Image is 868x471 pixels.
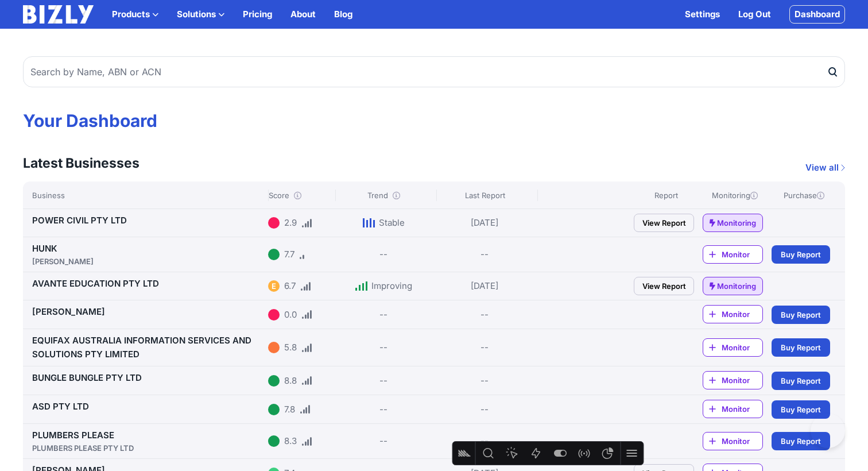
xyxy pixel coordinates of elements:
[703,400,763,418] a: Monitor
[379,434,387,448] div: --
[722,375,762,386] span: Monitor
[436,305,533,324] div: --
[268,280,280,292] div: E
[703,371,763,389] a: Monitor
[32,372,142,383] a: BUNGLE BUNGLE PTY LTD
[772,190,836,201] div: Purchase
[23,154,139,172] h3: Latest Businesses
[284,374,297,388] div: 8.8
[284,403,295,416] div: 7.8
[781,404,821,415] span: Buy Report
[436,214,533,232] div: [DATE]
[703,277,763,295] a: Monitoring
[284,341,297,354] div: 5.8
[335,190,432,201] div: Trend
[436,400,533,419] div: --
[738,7,771,21] a: Log Out
[268,190,331,201] div: Score
[112,7,158,21] button: Products
[772,306,830,324] a: Buy Report
[772,338,830,357] a: Buy Report
[805,161,845,175] a: View all
[32,243,263,267] a: HUNK[PERSON_NAME]
[32,401,89,412] a: ASD PTY LTD
[781,249,821,260] span: Buy Report
[634,214,694,232] a: View Report
[32,215,127,226] a: POWER CIVIL PTY LTD
[436,277,533,295] div: [DATE]
[284,216,297,230] div: 2.9
[32,190,263,201] div: Business
[334,7,352,21] a: Blog
[703,432,763,450] a: Monitor
[379,341,387,354] div: --
[379,374,387,388] div: --
[685,7,720,21] a: Settings
[436,371,533,390] div: --
[634,277,694,295] a: View Report
[436,334,533,361] div: --
[772,245,830,264] a: Buy Report
[781,375,821,387] span: Buy Report
[32,278,159,289] a: AVANTE EDUCATION PTY LTD
[722,403,762,415] span: Monitor
[32,442,263,454] div: PLUMBERS PLEASE PTY LTD
[811,414,845,448] iframe: Toggle Customer Support
[284,434,297,448] div: 8.3
[789,5,845,24] a: Dashboard
[23,110,845,131] h1: Your Dashboard
[290,7,316,21] a: About
[772,372,830,390] a: Buy Report
[177,7,224,21] button: Solutions
[722,435,762,447] span: Monitor
[722,249,762,260] span: Monitor
[781,309,821,321] span: Buy Report
[717,217,756,229] span: Monitoring
[284,308,297,322] div: 0.0
[32,335,251,360] a: EQUIFAX AUSTRALIA INFORMATION SERVICES AND SOLUTIONS PTY LIMITED
[436,428,533,454] div: --
[781,435,821,447] span: Buy Report
[703,338,763,357] a: Monitor
[243,7,272,21] a: Pricing
[722,308,762,320] span: Monitor
[23,56,845,87] input: Search by Name, ABN or ACN
[284,248,294,261] div: 7.7
[703,214,763,232] a: Monitoring
[32,306,105,317] a: [PERSON_NAME]
[703,305,763,323] a: Monitor
[722,342,762,353] span: Monitor
[436,190,533,201] div: Last Report
[772,432,830,450] a: Buy Report
[284,279,296,293] div: 6.7
[634,190,698,201] div: Report
[436,242,533,267] div: --
[703,190,767,201] div: Monitoring
[379,308,387,322] div: --
[772,400,830,419] a: Buy Report
[32,256,263,267] div: [PERSON_NAME]
[703,245,763,264] a: Monitor
[379,248,387,261] div: --
[717,280,756,292] span: Monitoring
[781,342,821,353] span: Buy Report
[32,430,263,454] a: PLUMBERS PLEASEPLUMBERS PLEASE PTY LTD
[379,216,405,230] div: Stable
[379,403,387,416] div: --
[371,279,412,293] div: Improving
